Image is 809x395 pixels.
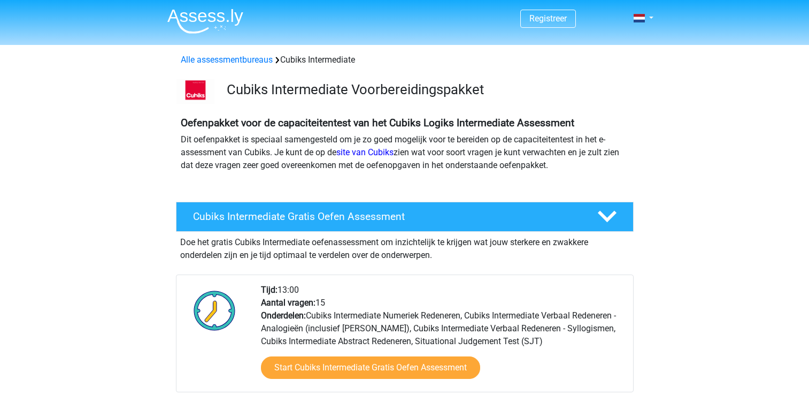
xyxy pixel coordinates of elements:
[176,232,634,262] div: Doe het gratis Cubiks Intermediate oefenassessment om inzichtelijk te krijgen wat jouw sterkere e...
[227,81,625,98] h3: Cubiks Intermediate Voorbereidingspakket
[336,147,394,157] a: site van Cubiks
[172,202,638,232] a: Cubiks Intermediate Gratis Oefen Assessment
[176,54,633,66] div: Cubiks Intermediate
[529,13,567,24] a: Registreer
[181,55,273,65] a: Alle assessmentbureaus
[188,284,242,337] img: Klok
[181,133,629,172] p: Dit oefenpakket is speciaal samengesteld om je zo goed mogelijk voor te bereiden op de capaciteit...
[181,117,574,129] b: Oefenpakket voor de capaciteitentest van het Cubiks Logiks Intermediate Assessment
[167,9,243,34] img: Assessly
[261,310,306,321] b: Onderdelen:
[253,284,633,392] div: 13:00 15 Cubiks Intermediate Numeriek Redeneren, Cubiks Intermediate Verbaal Redeneren - Analogie...
[176,79,214,104] img: logo-cubiks-300x193.png
[261,356,480,379] a: Start Cubiks Intermediate Gratis Oefen Assessment
[261,285,278,295] b: Tijd:
[193,210,580,223] h4: Cubiks Intermediate Gratis Oefen Assessment
[261,298,315,308] b: Aantal vragen:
